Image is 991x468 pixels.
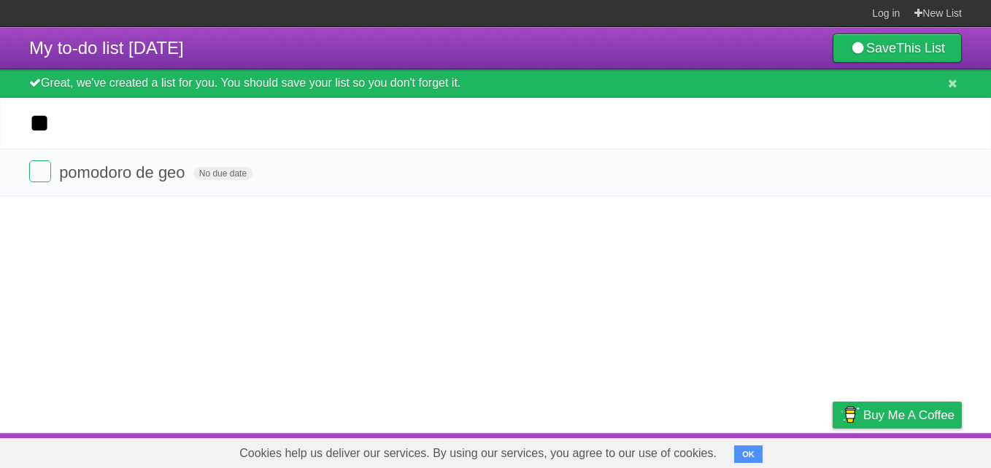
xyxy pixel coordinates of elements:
[687,437,746,464] a: Developers
[833,34,962,63] a: SaveThis List
[59,163,188,182] span: pomodoro de geo
[639,437,669,464] a: About
[225,439,731,468] span: Cookies help us deliver our services. By using our services, you agree to our use of cookies.
[814,437,852,464] a: Privacy
[896,41,945,55] b: This List
[870,437,962,464] a: Suggest a feature
[734,445,763,463] button: OK
[764,437,796,464] a: Terms
[29,160,51,182] label: Done
[863,402,955,428] span: Buy me a coffee
[29,38,184,58] span: My to-do list [DATE]
[833,402,962,429] a: Buy me a coffee
[840,402,860,427] img: Buy me a coffee
[193,167,252,180] span: No due date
